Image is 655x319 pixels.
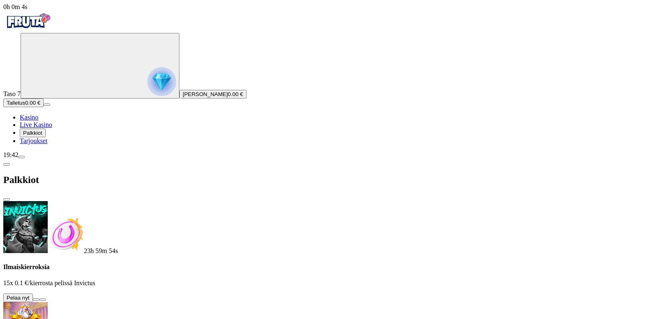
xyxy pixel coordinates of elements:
span: 19:42 [3,151,18,158]
span: [PERSON_NAME] [183,91,228,97]
span: Talletus [7,100,25,106]
img: Invictus [3,201,48,253]
a: poker-chip iconLive Kasino [20,121,52,128]
button: reward iconPalkkiot [20,129,46,137]
span: Kasino [20,114,38,121]
span: Palkkiot [23,130,42,136]
span: 0.00 € [25,100,40,106]
button: reward progress [21,33,179,99]
button: menu [18,156,25,158]
a: diamond iconKasino [20,114,38,121]
a: Fruta [3,26,53,33]
h4: Ilmaiskierroksia [3,263,652,271]
span: countdown [84,247,118,254]
button: Pelaa nyt [3,293,33,302]
button: close [3,198,10,201]
span: Taso 7 [3,90,21,97]
img: Fruta [3,11,53,31]
span: Live Kasino [20,121,52,128]
a: gift-inverted iconTarjoukset [20,137,47,144]
button: Talletusplus icon0.00 € [3,99,44,107]
p: 15x 0.1 €/kierrosta pelissä Invictus [3,279,652,287]
span: Tarjoukset [20,137,47,144]
img: reward progress [147,67,176,96]
button: menu [44,103,50,106]
button: info [39,298,46,301]
img: Freespins bonus icon [48,217,84,253]
nav: Primary [3,11,652,145]
button: chevron-left icon [3,163,10,166]
span: user session time [3,3,28,10]
button: [PERSON_NAME]0.00 € [179,90,246,99]
span: 0.00 € [228,91,243,97]
h2: Palkkiot [3,174,652,185]
span: Pelaa nyt [7,295,30,301]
